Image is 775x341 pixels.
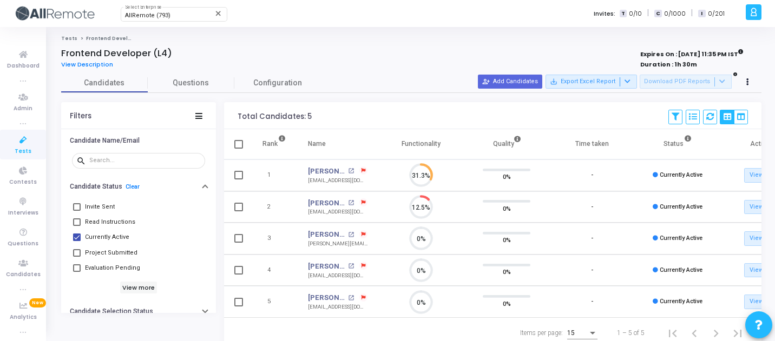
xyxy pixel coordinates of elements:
span: Analytics [10,313,37,322]
span: I [698,10,705,18]
mat-icon: person_add_alt [482,78,490,85]
div: Name [308,138,326,150]
mat-icon: search [76,156,89,165]
button: Candidate Name/Email [61,132,216,149]
strong: Expires On : [DATE] 11:35 PM IST [640,47,744,59]
td: 1 [251,159,297,191]
a: Clear [126,183,140,190]
button: Export Excel Report [546,75,637,89]
h6: Candidate Selection Status [70,307,153,316]
span: 0% [503,266,511,277]
th: Functionality [378,129,464,159]
span: 15 [567,329,575,337]
div: [EMAIL_ADDRESS][DOMAIN_NAME] [308,177,367,185]
span: Tests [15,147,31,156]
span: 0% [503,235,511,245]
td: 4 [251,255,297,286]
nav: breadcrumb [61,35,761,42]
span: Project Submitted [85,246,137,259]
div: [PERSON_NAME][EMAIL_ADDRESS][DOMAIN_NAME] [308,240,367,248]
span: 0/10 [629,9,642,18]
span: Currently Active [660,203,702,210]
th: Status [635,129,720,159]
h6: Candidate Name/Email [70,137,140,145]
a: [PERSON_NAME] [308,261,345,272]
span: 0% [503,171,511,182]
div: Time taken [575,138,609,150]
div: - [591,266,593,275]
span: Questions [148,77,234,89]
div: [EMAIL_ADDRESS][DOMAIN_NAME] [308,208,367,216]
span: Questions [8,239,38,249]
td: 2 [251,191,297,223]
span: Candidates [6,270,41,279]
div: - [591,171,593,180]
span: C [654,10,661,18]
span: 0% [503,298,511,309]
div: View Options [720,110,748,124]
span: Invite Sent [85,200,115,213]
mat-select: Items per page: [567,330,597,337]
a: [PERSON_NAME] [308,229,345,240]
h6: View more [120,282,157,293]
div: 1 – 5 of 5 [617,328,645,338]
button: Candidate StatusClear [61,178,216,195]
span: | [691,8,693,19]
div: Items per page: [520,328,563,338]
mat-icon: open_in_new [348,200,354,206]
button: Add Candidates [478,75,542,89]
div: - [591,297,593,306]
h4: Frontend Developer (L4) [61,48,172,59]
span: Frontend Developer (L4) [86,35,153,42]
span: 0% [503,203,511,213]
a: [PERSON_NAME] [308,166,345,177]
strong: Duration : 1h 30m [640,60,697,69]
td: 3 [251,223,297,255]
div: [EMAIL_ADDRESS][DOMAIN_NAME] [308,272,367,280]
span: Configuration [253,77,302,89]
span: Interviews [8,209,38,218]
button: Candidate Selection Status [61,303,216,320]
span: Currently Active [660,298,702,305]
mat-icon: Clear [214,9,223,18]
button: Download PDF Reports [640,75,732,89]
span: 0/1000 [664,9,686,18]
td: 5 [251,286,297,318]
span: Currently Active [660,171,702,178]
mat-icon: open_in_new [348,232,354,238]
span: Admin [14,104,32,113]
span: T [620,10,627,18]
div: - [591,203,593,212]
th: Quality [464,129,549,159]
mat-icon: save_alt [550,78,557,85]
span: AllRemote (793) [125,12,170,19]
mat-icon: open_in_new [348,295,354,301]
div: Total Candidates: 5 [238,112,312,121]
div: Filters [70,112,91,121]
span: | [647,8,649,19]
span: Currently Active [85,231,129,244]
span: New [29,298,46,307]
div: - [591,234,593,243]
a: [PERSON_NAME] [308,292,345,303]
label: Invites: [594,9,615,18]
span: Evaluation Pending [85,262,140,275]
span: Dashboard [7,62,40,71]
mat-icon: open_in_new [348,168,354,174]
span: Currently Active [660,235,702,242]
th: Rank [251,129,297,159]
span: Read Instructions [85,216,135,229]
span: Candidates [61,77,148,89]
h6: Candidate Status [70,183,122,191]
span: View Description [61,60,113,69]
div: [EMAIL_ADDRESS][DOMAIN_NAME] [308,303,367,311]
a: View Description [61,61,121,68]
input: Search... [89,157,201,164]
span: 0/201 [708,9,725,18]
a: Tests [61,35,77,42]
mat-icon: open_in_new [348,263,354,269]
span: Contests [9,178,37,187]
a: [PERSON_NAME] [308,198,345,209]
